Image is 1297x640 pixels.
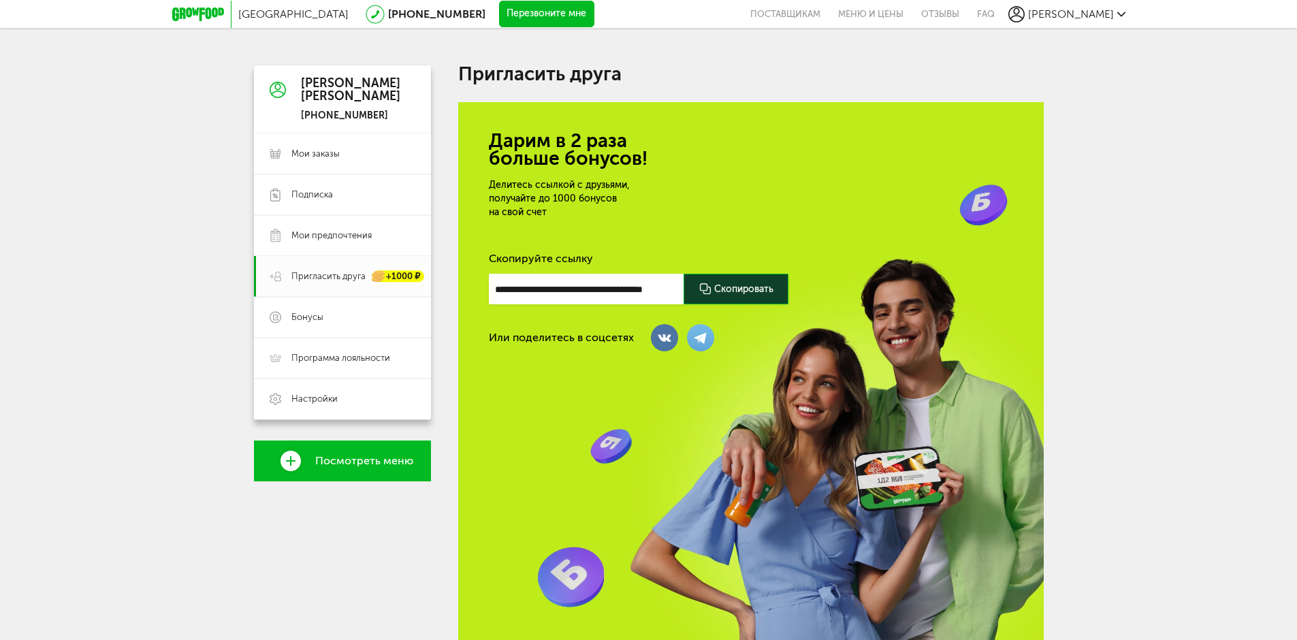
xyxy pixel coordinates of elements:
[489,331,634,345] div: Или поделитесь в соцсетях
[301,110,400,122] div: [PHONE_NUMBER]
[458,65,1044,83] h1: Пригласить друга
[291,311,323,323] span: Бонусы
[291,393,338,405] span: Настройки
[291,270,366,283] span: Пригласить друга
[499,1,594,28] button: Перезвоните мне
[254,174,431,215] a: Подписка
[254,441,431,481] a: Посмотреть меню
[254,297,431,338] a: Бонусы
[254,215,431,256] a: Мои предпочтения
[489,252,1013,266] div: Скопируйте ссылку
[254,256,431,297] a: Пригласить друга +1000 ₽
[372,271,424,283] div: +1000 ₽
[254,338,431,379] a: Программа лояльности
[254,133,431,174] a: Мои заказы
[291,148,340,160] span: Мои заказы
[388,7,485,20] a: [PHONE_NUMBER]
[238,7,349,20] span: [GEOGRAPHIC_DATA]
[291,352,390,364] span: Программа лояльности
[489,178,806,219] div: Делитесь ссылкой с друзьями, получайте до 1000 бонусов на свой счет
[291,189,333,201] span: Подписка
[254,379,431,419] a: Настройки
[301,77,400,104] div: [PERSON_NAME] [PERSON_NAME]
[315,455,413,467] span: Посмотреть меню
[489,132,1013,167] h2: Дарим в 2 раза больше бонусов!
[291,229,372,242] span: Мои предпочтения
[1028,7,1114,20] span: [PERSON_NAME]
